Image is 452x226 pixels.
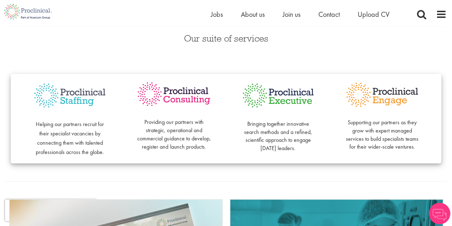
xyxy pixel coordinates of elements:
img: Proclinical Executive [240,81,316,110]
img: Proclinical Consulting [136,81,212,107]
a: About us [241,10,265,19]
iframe: reCAPTCHA [5,199,96,221]
a: Contact [318,10,340,19]
span: Helping our partners recruit for their specialist vacancies by connecting them with talented prof... [36,120,104,156]
p: Supporting our partners as they grow with expert managed services to build specialists teams for ... [344,110,420,151]
a: Join us [283,10,300,19]
p: Providing our partners with strategic, operational and commercial guidance to develop, register a... [136,110,212,151]
a: Upload CV [358,10,389,19]
img: Chatbot [429,203,450,224]
h3: Our suite of services [5,34,447,43]
p: Bringing together innovative search methods and a refined, scientific approach to engage [DATE] l... [240,112,316,153]
a: Jobs [211,10,223,19]
img: Proclinical Staffing [32,81,108,110]
img: Proclinical Engage [344,81,420,109]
